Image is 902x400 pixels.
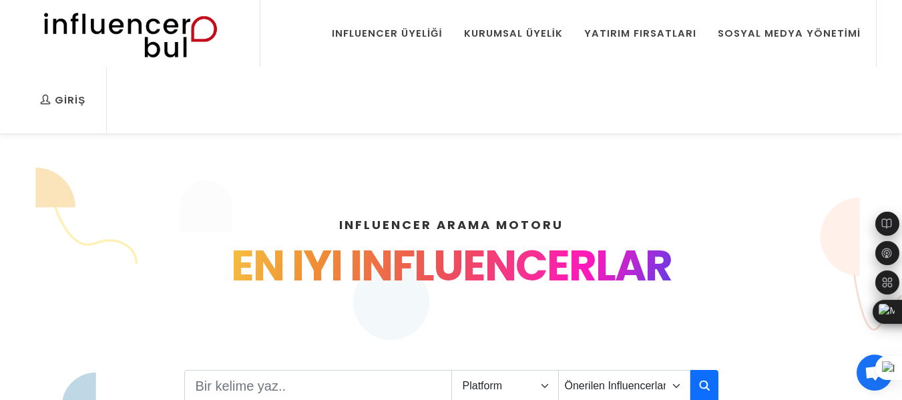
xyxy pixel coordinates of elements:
[464,26,563,41] div: Kurumsal Üyelik
[40,93,85,108] div: Giriş
[584,26,696,41] div: Yatırım Fırsatları
[30,67,95,134] a: Giriş
[79,216,824,234] h4: INFLUENCER ARAMA MOTORU
[857,355,893,391] div: Açık sohbet
[79,234,824,298] div: EN IYI INFLUENCERLAR
[718,26,861,41] div: Sosyal Medya Yönetimi
[332,26,443,41] div: Influencer Üyeliği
